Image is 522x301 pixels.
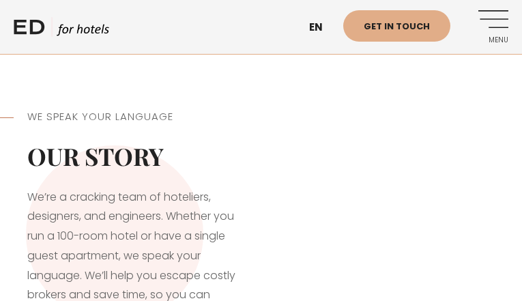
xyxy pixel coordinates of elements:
a: ED HOTELS [14,17,109,38]
h5: WE SPEAK YOUR LANGUAGE [27,109,248,125]
a: en [302,14,343,40]
a: Get in touch [343,10,450,42]
span: Menu [471,36,508,44]
h2: Our story [27,142,248,171]
a: Menu [471,10,508,48]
